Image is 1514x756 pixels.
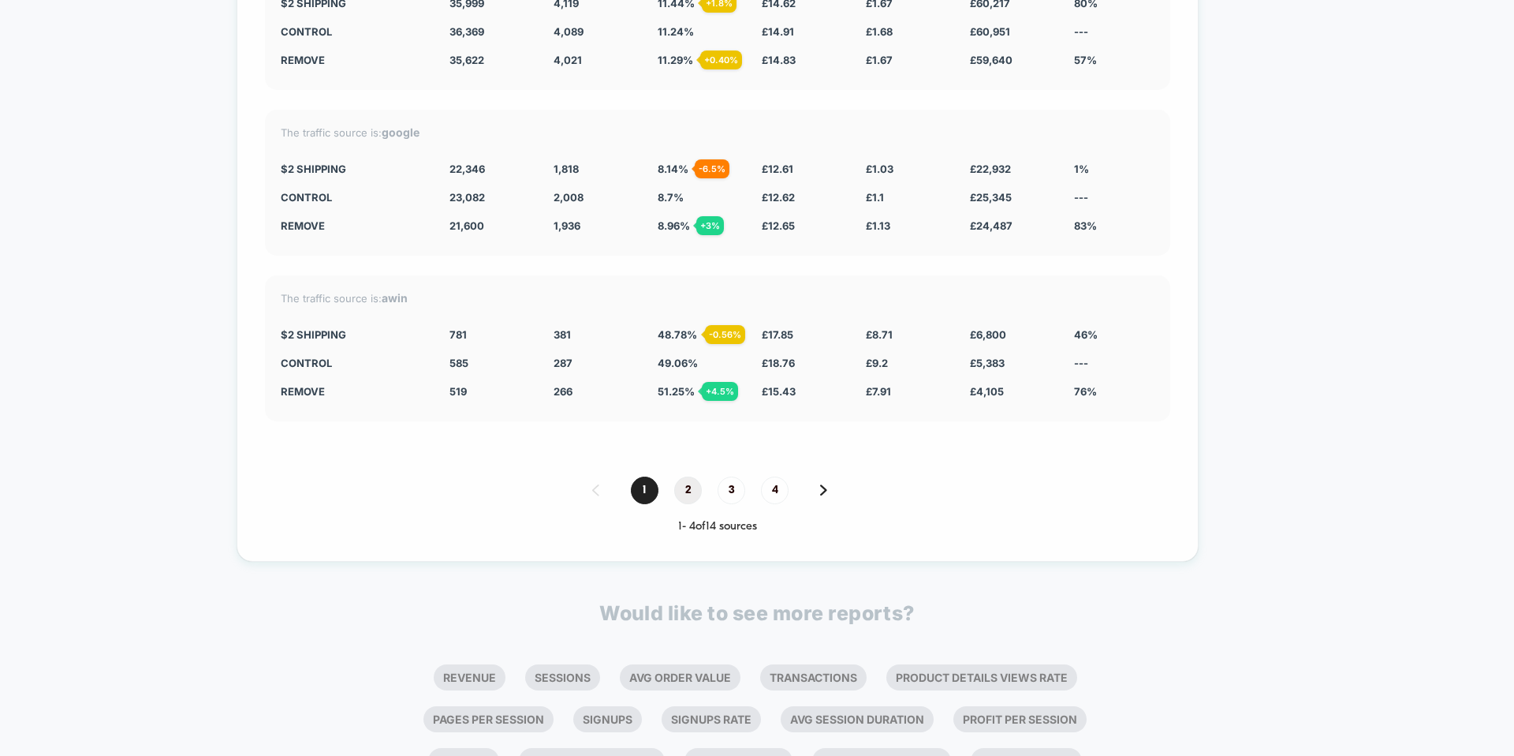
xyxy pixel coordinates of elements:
img: pagination forward [820,485,827,496]
div: CONTROL [281,191,426,204]
li: Avg Order Value [620,664,740,691]
li: Profit Per Session [953,706,1087,732]
span: £ 25,345 [970,191,1012,204]
span: 4,021 [554,54,582,66]
div: $2 Shipping [281,163,426,175]
span: 23,082 [449,191,485,204]
span: 585 [449,357,468,369]
span: £ 9.2 [866,357,888,369]
span: 519 [449,385,467,398]
span: £ 4,105 [970,385,1004,398]
span: £ 59,640 [970,54,1012,66]
span: £ 6,800 [970,328,1006,341]
span: £ 18.76 [762,357,795,369]
span: 4 [761,477,789,504]
span: 1,818 [554,163,579,175]
strong: google [382,125,420,139]
span: £ 24,487 [970,219,1012,232]
strong: awin [382,291,408,305]
span: 8.14 % [658,163,688,175]
span: £ 8.71 [866,328,893,341]
div: 57% [1074,54,1154,66]
span: 8.96 % [658,219,690,232]
span: £ 60,951 [970,25,1010,38]
li: Revenue [434,664,505,691]
span: 1 [631,477,658,504]
span: 11.29 % [658,54,693,66]
span: £ 1.03 [866,163,893,175]
span: £ 1.13 [866,219,890,232]
span: £ 12.65 [762,219,795,232]
span: 4,089 [554,25,584,38]
span: £ 7.91 [866,385,891,398]
span: £ 1.1 [866,191,884,204]
span: £ 17.85 [762,328,793,341]
span: 49.06 % [658,357,698,369]
span: £ 22,932 [970,163,1011,175]
li: Signups [573,706,642,732]
span: £ 14.83 [762,54,796,66]
span: 35,622 [449,54,484,66]
span: £ 12.62 [762,191,795,204]
span: 36,369 [449,25,484,38]
span: 2,008 [554,191,584,204]
span: 3 [718,477,745,504]
p: Would like to see more reports? [599,601,915,625]
li: Signups Rate [662,706,761,732]
div: 83% [1074,219,1154,232]
span: £ 12.61 [762,163,793,175]
div: + 3 % [696,216,724,235]
div: Remove [281,385,426,398]
div: --- [1074,357,1154,369]
div: Remove [281,219,426,232]
span: £ 15.43 [762,385,796,398]
span: £ 1.67 [866,54,893,66]
span: 287 [554,357,572,369]
li: Product Details Views Rate [886,664,1077,691]
span: 21,600 [449,219,484,232]
div: CONTROL [281,25,426,38]
span: 266 [554,385,572,398]
span: 22,346 [449,163,485,175]
div: The traffic source is: [281,125,1154,139]
div: --- [1074,25,1154,38]
div: - 6.5 % [695,159,729,178]
span: 1,936 [554,219,580,232]
div: 1 - 4 of 14 sources [265,520,1170,533]
div: + 4.5 % [702,382,738,401]
span: 381 [554,328,571,341]
div: $2 Shipping [281,328,426,341]
span: 781 [449,328,467,341]
div: 46% [1074,328,1154,341]
span: 11.24 % [658,25,694,38]
div: + 0.40 % [700,51,742,69]
span: 8.7 % [658,191,684,204]
div: CONTROL [281,357,426,369]
li: Sessions [525,664,600,691]
li: Pages Per Session [423,706,554,732]
span: 48.78 % [658,328,697,341]
div: Remove [281,54,426,66]
div: 1% [1074,163,1154,175]
div: - 0.56 % [705,325,745,344]
span: £ 14.91 [762,25,794,38]
div: --- [1074,191,1154,204]
div: The traffic source is: [281,291,1154,305]
span: £ 5,383 [970,357,1005,369]
li: Avg Session Duration [781,706,934,732]
span: 51.25 % [658,385,695,398]
div: 76% [1074,385,1154,398]
li: Transactions [760,664,867,691]
span: £ 1.68 [866,25,893,38]
span: 2 [674,477,702,504]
